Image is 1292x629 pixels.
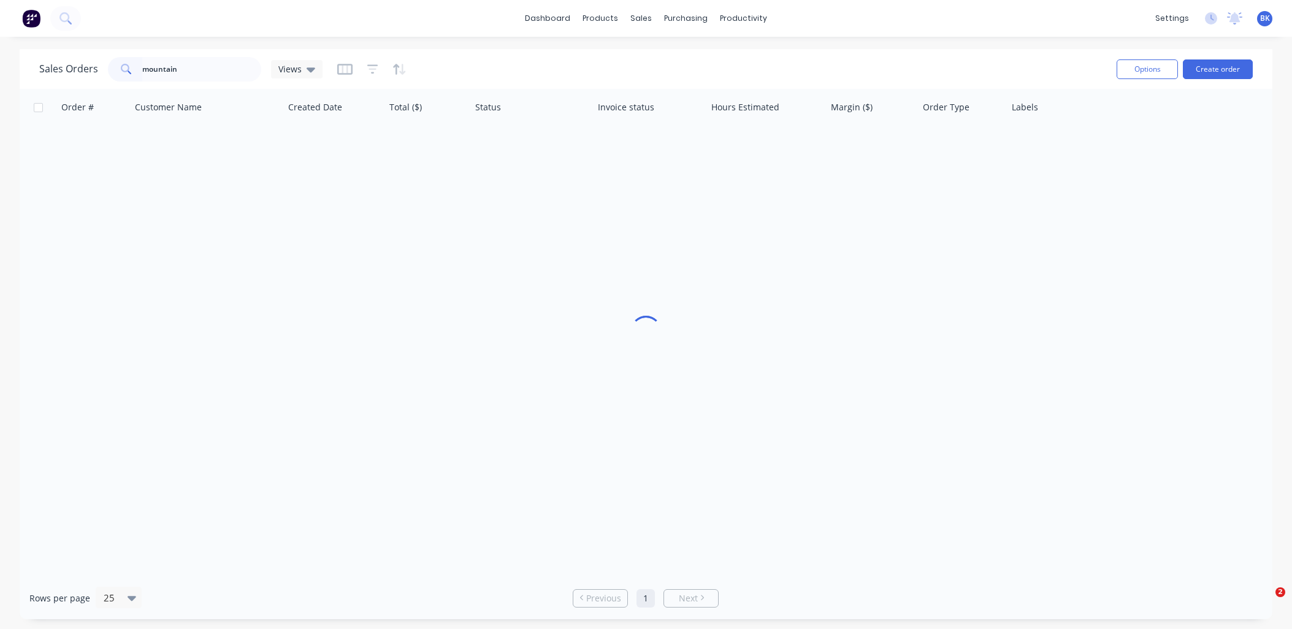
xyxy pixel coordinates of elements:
[39,63,98,75] h1: Sales Orders
[389,101,422,113] div: Total ($)
[831,101,873,113] div: Margin ($)
[664,592,718,604] a: Next page
[288,101,342,113] div: Created Date
[1275,587,1285,597] span: 2
[679,592,698,604] span: Next
[1250,587,1280,617] iframe: Intercom live chat
[568,589,724,608] ul: Pagination
[142,57,262,82] input: Search...
[61,101,94,113] div: Order #
[576,9,624,28] div: products
[624,9,658,28] div: sales
[22,9,40,28] img: Factory
[1117,59,1178,79] button: Options
[1260,13,1270,24] span: BK
[573,592,627,604] a: Previous page
[636,589,655,608] a: Page 1 is your current page
[135,101,202,113] div: Customer Name
[1149,9,1195,28] div: settings
[519,9,576,28] a: dashboard
[586,592,621,604] span: Previous
[29,592,90,604] span: Rows per page
[658,9,714,28] div: purchasing
[714,9,773,28] div: productivity
[711,101,779,113] div: Hours Estimated
[475,101,501,113] div: Status
[278,63,302,75] span: Views
[598,101,654,113] div: Invoice status
[1012,101,1038,113] div: Labels
[923,101,969,113] div: Order Type
[1183,59,1253,79] button: Create order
